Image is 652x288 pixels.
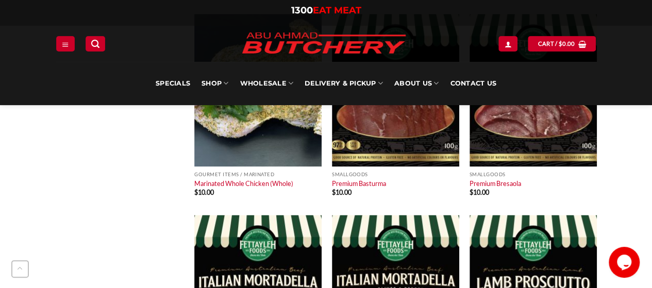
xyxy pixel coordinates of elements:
p: Smallgoods [332,172,459,177]
bdi: 0.00 [559,40,575,47]
a: About Us [394,62,439,105]
span: EAT MEAT [313,5,361,16]
a: Premium Basturma [332,179,386,188]
span: $ [332,188,336,196]
a: Menu [56,36,75,51]
a: 1300EAT MEAT [291,5,361,16]
span: 1300 [291,5,313,16]
bdi: 10.00 [332,188,352,196]
a: Specials [156,62,190,105]
a: Login [498,36,517,51]
a: Contact Us [450,62,496,105]
iframe: chat widget [609,247,642,278]
a: SHOP [202,62,228,105]
a: Wholesale [240,62,293,105]
a: Premium Bresaola [470,179,521,188]
bdi: 10.00 [194,188,214,196]
button: Go to top [11,260,29,278]
span: $ [194,188,198,196]
a: View cart [528,36,596,51]
a: Marinated Whole Chicken (Whole) [194,179,293,188]
span: $ [470,188,473,196]
p: Gourmet Items / Marinated [194,172,322,177]
a: Search [86,36,105,51]
bdi: 10.00 [470,188,489,196]
span: $ [559,39,562,48]
span: Cart / [538,39,575,48]
img: Abu Ahmad Butchery [233,26,414,62]
a: Delivery & Pickup [305,62,383,105]
p: Smallgoods [470,172,597,177]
